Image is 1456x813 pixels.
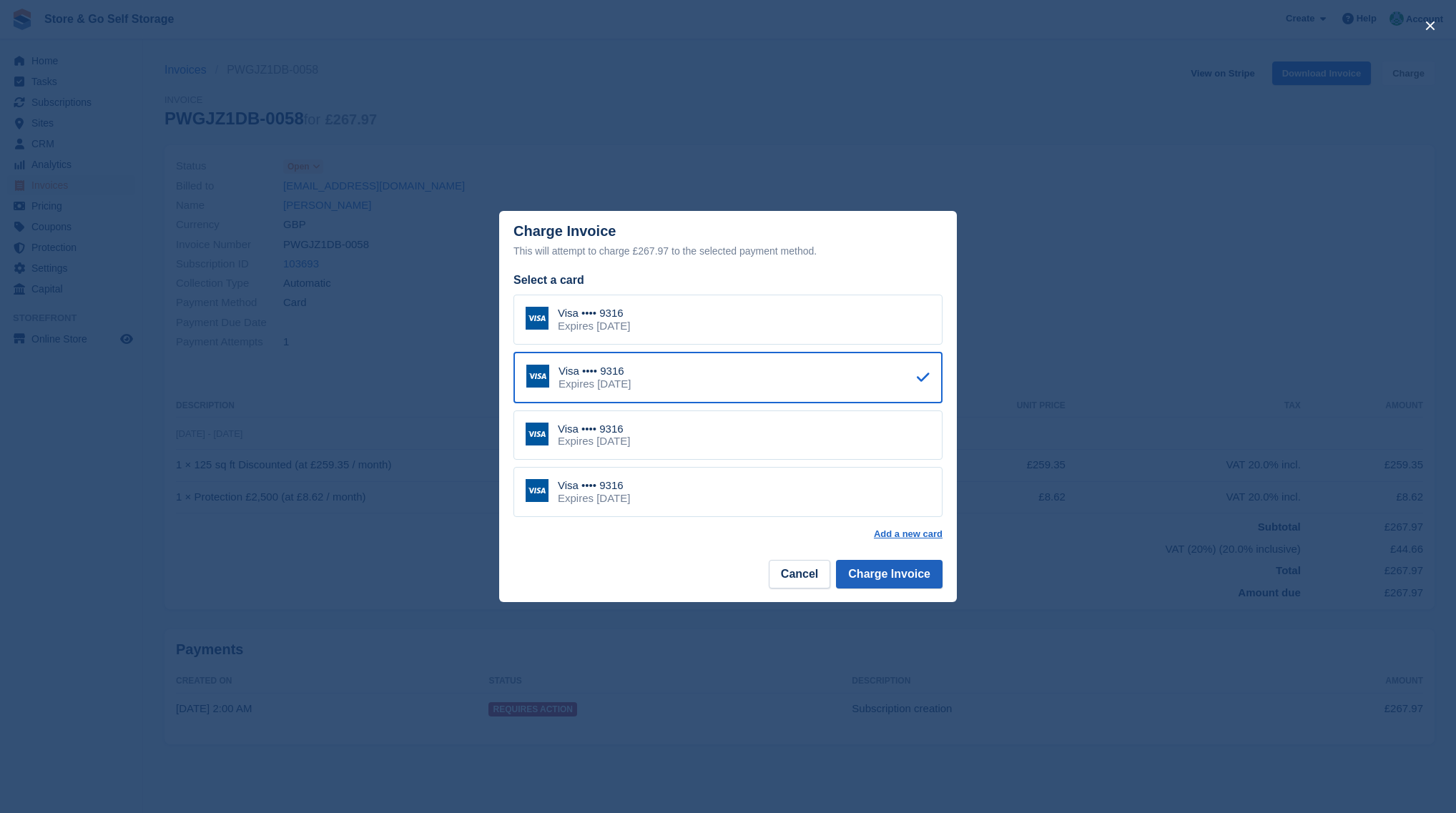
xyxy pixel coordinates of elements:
button: close [1419,14,1442,37]
div: This will attempt to charge £267.97 to the selected payment method. [513,242,943,260]
div: Expires [DATE] [558,435,630,448]
div: Visa •••• 9316 [559,365,631,378]
img: Visa Logo [526,479,549,502]
div: Expires [DATE] [559,378,631,390]
div: Visa •••• 9316 [558,479,630,492]
div: Expires [DATE] [558,492,630,505]
button: Cancel [769,560,830,588]
img: Visa Logo [526,307,549,330]
div: Select a card [513,272,943,289]
a: Add a new card [874,528,943,540]
div: Expires [DATE] [558,320,630,332]
button: Charge Invoice [836,560,943,588]
img: Visa Logo [526,365,549,388]
div: Visa •••• 9316 [558,423,630,435]
div: Visa •••• 9316 [558,307,630,320]
div: Charge Invoice [513,223,943,260]
img: Visa Logo [526,423,549,445]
